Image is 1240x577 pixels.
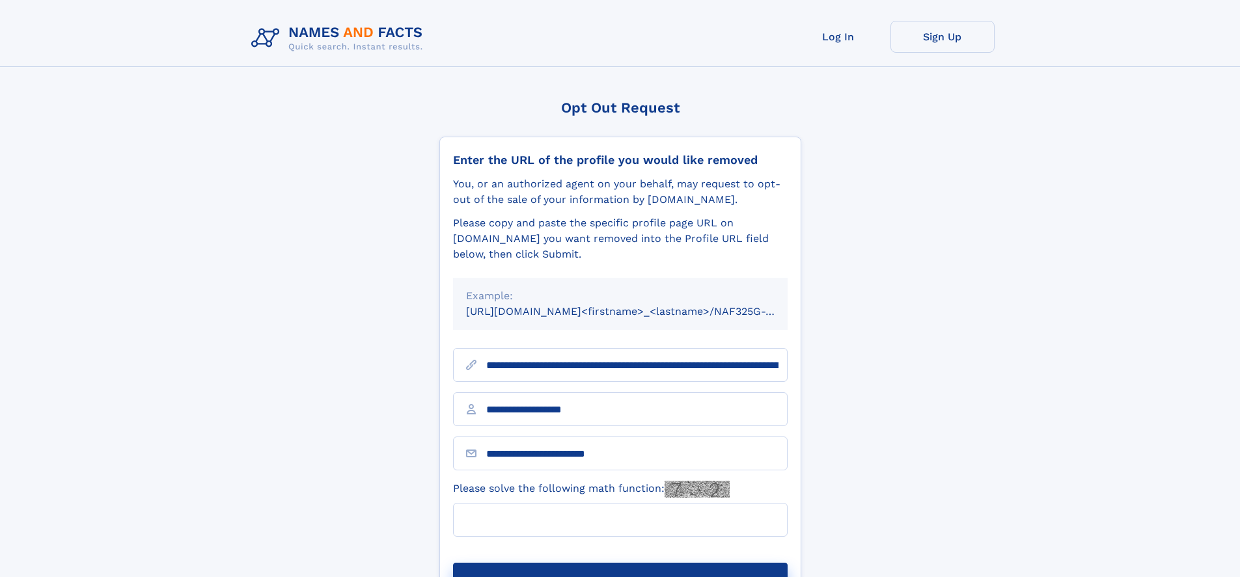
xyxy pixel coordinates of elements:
div: You, or an authorized agent on your behalf, may request to opt-out of the sale of your informatio... [453,176,788,208]
div: Please copy and paste the specific profile page URL on [DOMAIN_NAME] you want removed into the Pr... [453,215,788,262]
small: [URL][DOMAIN_NAME]<firstname>_<lastname>/NAF325G-xxxxxxxx [466,305,812,317]
div: Example: [466,288,775,304]
div: Opt Out Request [439,100,801,116]
a: Log In [786,21,890,53]
img: Logo Names and Facts [246,21,434,56]
a: Sign Up [890,21,995,53]
div: Enter the URL of the profile you would like removed [453,153,788,167]
label: Please solve the following math function: [453,481,730,498]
